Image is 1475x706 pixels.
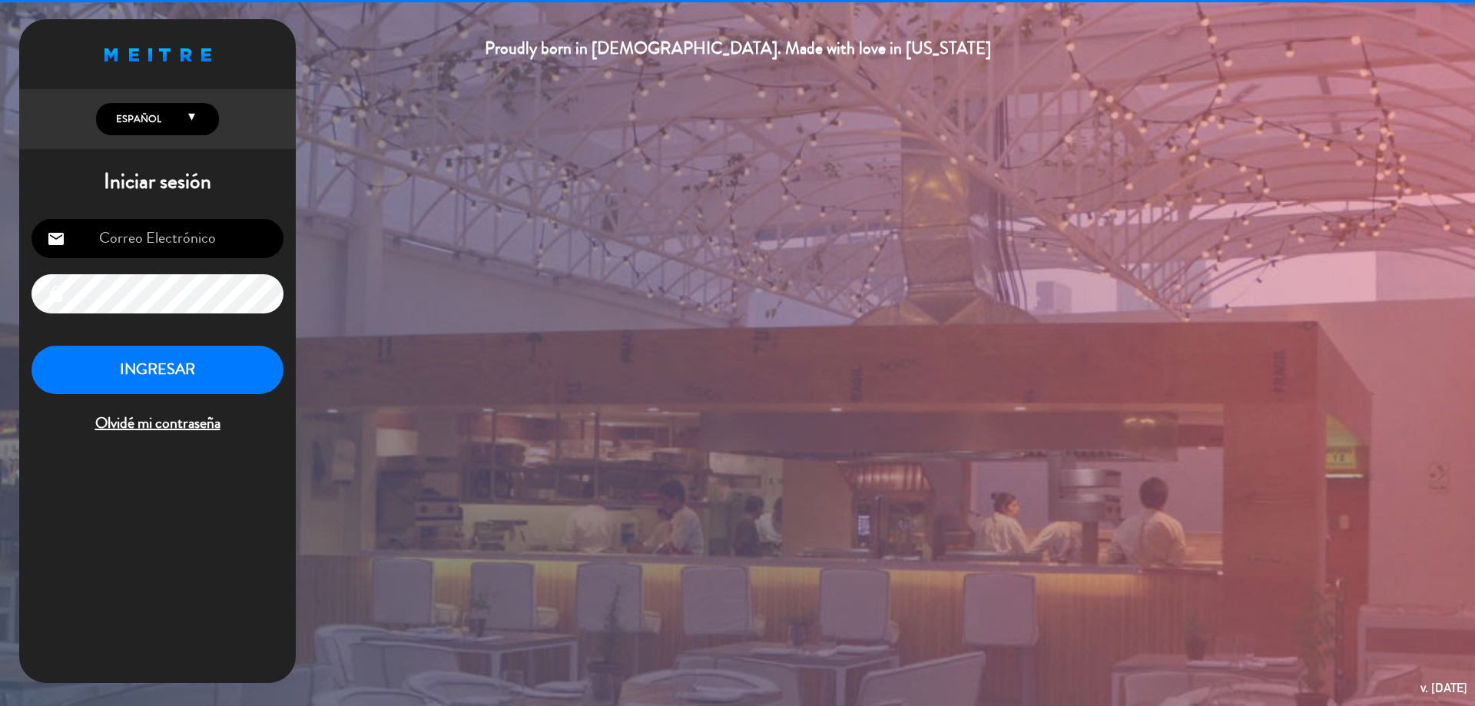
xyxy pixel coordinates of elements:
i: email [47,230,65,248]
div: v. [DATE] [1420,678,1467,698]
button: INGRESAR [31,346,283,394]
span: Olvidé mi contraseña [31,411,283,436]
h1: Iniciar sesión [19,169,296,195]
i: lock [47,285,65,303]
span: Español [112,111,161,127]
input: Correo Electrónico [31,219,283,258]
